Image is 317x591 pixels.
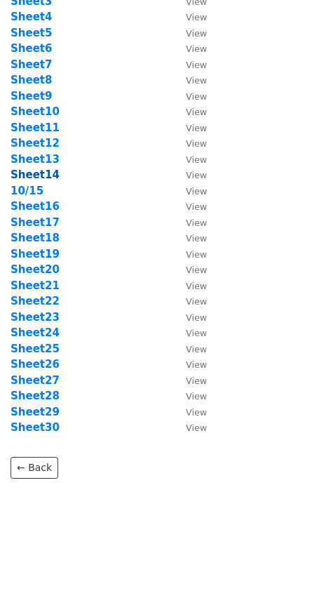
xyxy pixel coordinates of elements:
small: View [186,359,207,370]
a: Sheet12 [11,137,60,150]
a: View [172,121,207,134]
small: View [186,249,207,260]
a: Sheet23 [11,311,60,324]
small: View [186,265,207,275]
a: Sheet26 [11,358,60,371]
small: View [186,296,207,307]
small: View [186,376,207,386]
a: Sheet29 [11,406,60,418]
a: Sheet10 [11,105,60,118]
small: View [186,391,207,401]
a: View [172,421,207,434]
a: View [172,248,207,260]
a: Sheet16 [11,200,60,213]
a: View [172,200,207,213]
small: View [186,28,207,39]
small: View [186,170,207,180]
a: Sheet25 [11,343,60,355]
small: View [186,91,207,102]
a: View [172,42,207,55]
a: Sheet20 [11,263,60,276]
iframe: Chat Widget [247,524,317,591]
a: Sheet28 [11,390,60,402]
a: Sheet17 [11,216,60,229]
a: View [172,232,207,244]
a: Sheet9 [11,90,52,102]
strong: Sheet30 [11,421,60,434]
small: View [186,233,207,244]
small: View [186,218,207,228]
a: 10/15 [11,185,43,197]
small: View [186,281,207,291]
a: View [172,311,207,324]
a: Sheet19 [11,248,60,260]
a: Sheet11 [11,121,60,134]
a: View [172,343,207,355]
small: View [186,12,207,22]
small: View [186,407,207,418]
a: Sheet13 [11,153,60,166]
a: View [172,168,207,181]
a: View [172,390,207,402]
a: View [172,358,207,371]
a: Sheet7 [11,58,52,71]
a: Sheet27 [11,374,60,387]
a: View [172,27,207,39]
small: View [186,154,207,165]
a: Sheet24 [11,326,60,339]
small: View [186,312,207,323]
a: View [172,74,207,86]
a: ← Back [11,457,58,479]
a: Sheet5 [11,27,52,39]
a: View [172,406,207,418]
a: View [172,374,207,387]
a: View [172,263,207,276]
a: View [172,295,207,307]
a: View [172,216,207,229]
a: View [172,105,207,118]
small: View [186,123,207,133]
small: View [186,344,207,354]
a: Sheet21 [11,279,60,292]
a: Sheet6 [11,42,52,55]
small: View [186,201,207,212]
small: View [186,60,207,70]
a: Sheet14 [11,168,60,181]
a: Sheet18 [11,232,60,244]
small: View [186,423,207,433]
a: View [172,185,207,197]
a: View [172,58,207,71]
a: Sheet4 [11,11,52,23]
small: View [186,44,207,54]
a: Sheet22 [11,295,60,307]
small: View [186,107,207,117]
small: View [186,75,207,86]
a: View [172,137,207,150]
a: View [172,11,207,23]
a: Sheet8 [11,74,52,86]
